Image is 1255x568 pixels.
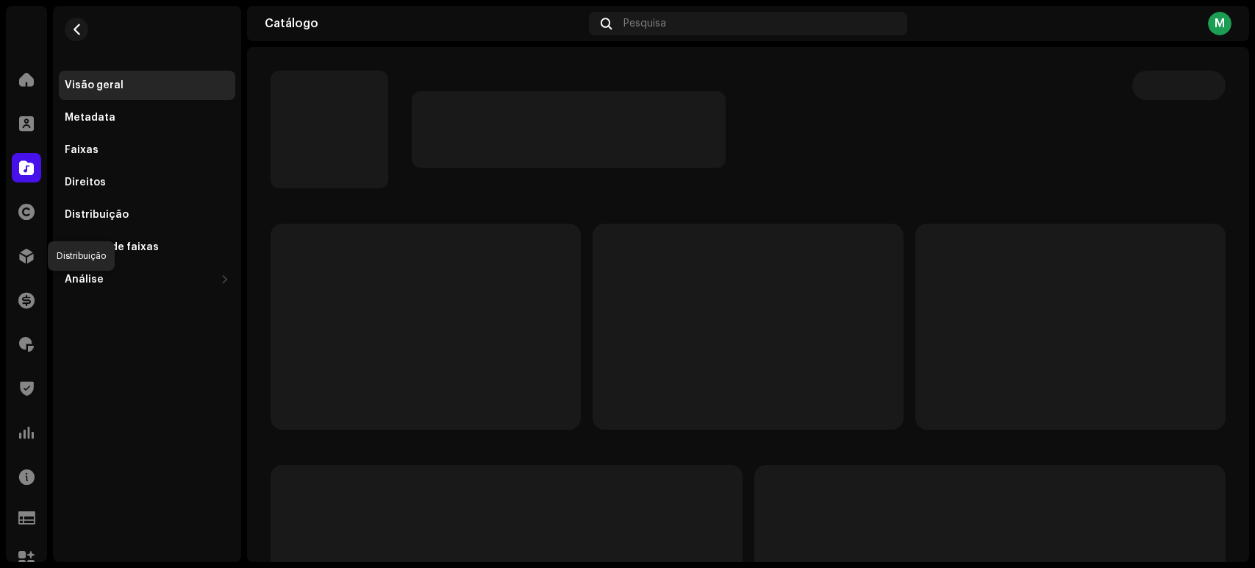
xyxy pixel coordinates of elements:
[65,144,99,156] div: Faixas
[59,103,235,132] re-m-nav-item: Metadata
[623,18,666,29] span: Pesquisa
[65,274,104,285] div: Análise
[59,200,235,230] re-m-nav-item: Distribuição
[265,18,583,29] div: Catálogo
[59,265,235,294] re-m-nav-dropdown: Análise
[65,79,124,91] div: Visão geral
[59,232,235,262] re-m-nav-item: Divisões de faixas
[59,168,235,197] re-m-nav-item: Direitos
[59,135,235,165] re-m-nav-item: Faixas
[65,177,106,188] div: Direitos
[59,71,235,100] re-m-nav-item: Visão geral
[65,112,115,124] div: Metadata
[1208,12,1231,35] div: M
[65,241,159,253] div: Divisões de faixas
[65,209,129,221] div: Distribuição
